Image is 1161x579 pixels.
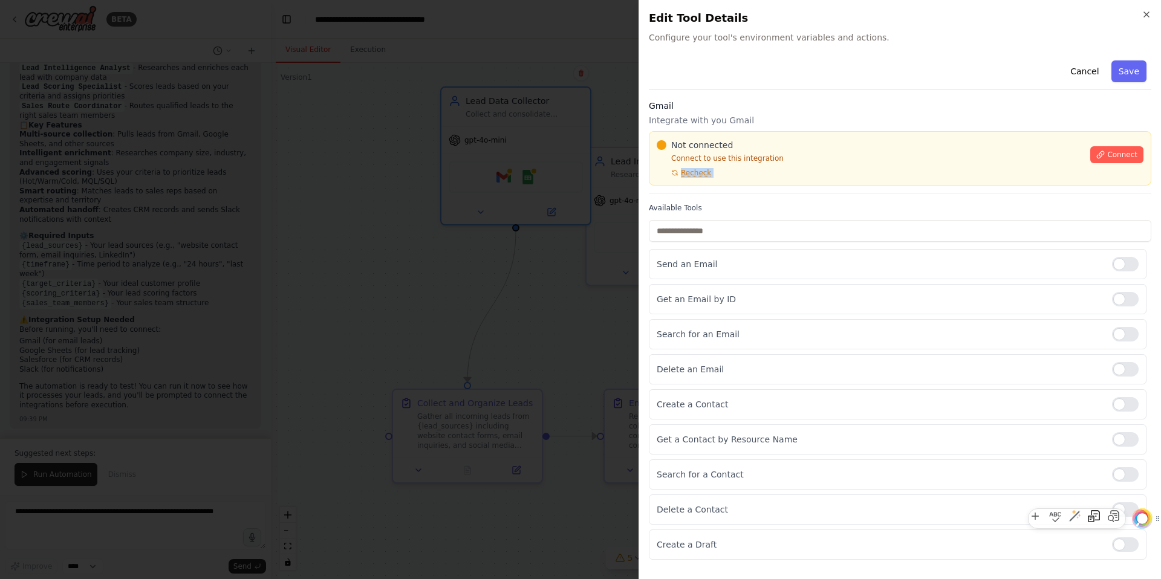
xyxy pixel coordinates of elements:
p: Get a Contact by Resource Name [657,433,1102,445]
button: Cancel [1063,60,1106,82]
button: Connect [1090,146,1143,163]
h3: Gmail [649,100,1151,112]
p: Create a Draft [657,539,1102,551]
h2: Edit Tool Details [649,10,1151,27]
span: Connect [1107,150,1137,160]
p: Create a Contact [657,398,1102,410]
p: Delete an Email [657,363,1102,375]
p: Send an Email [657,258,1102,270]
p: Integrate with you Gmail [649,114,1151,126]
label: Available Tools [649,203,1151,213]
span: Configure your tool's environment variables and actions. [649,31,1151,44]
button: Recheck [657,168,711,178]
p: Connect to use this integration [657,154,1083,163]
p: Search for an Email [657,328,1102,340]
p: Delete a Contact [657,503,1102,516]
span: Not connected [671,139,733,151]
p: Search for a Contact [657,468,1102,480]
p: Get an Email by ID [657,293,1102,305]
span: Recheck [681,168,711,178]
button: Save [1111,60,1146,82]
